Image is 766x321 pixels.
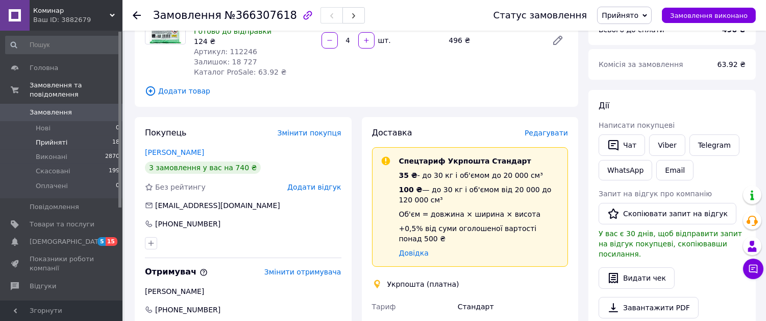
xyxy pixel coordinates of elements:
[36,181,68,191] span: Оплачені
[278,129,341,137] span: Змінити покупця
[399,209,560,219] div: Об'єм = довжина × ширина × висота
[649,134,685,156] a: Viber
[116,181,119,191] span: 0
[154,305,221,315] span: [PHONE_NUMBER]
[722,26,746,34] b: 496 ₴
[30,63,58,73] span: Головна
[743,259,763,279] button: Чат з покупцем
[456,297,570,316] div: Стандарт
[599,297,699,318] a: Завантажити PDF
[194,68,286,76] span: Каталог ProSale: 63.92 ₴
[399,170,560,180] div: - до 30 кг і об'ємом до 20 000 см³
[599,60,683,68] span: Комісія за замовлення
[145,286,341,296] div: [PERSON_NAME]
[287,183,341,191] span: Додати відгук
[30,255,94,273] span: Показники роботи компанії
[656,160,694,180] button: Email
[376,35,392,45] div: шт.
[36,124,51,133] span: Нові
[399,223,560,244] div: +0,5% від суми оголошеної вартості понад 500 ₴
[145,267,208,277] span: Отримувач
[689,134,739,156] a: Telegram
[36,138,67,147] span: Прийняті
[599,190,712,198] span: Запит на відгук про компанію
[493,10,587,20] div: Статус замовлення
[372,128,412,137] span: Доставка
[153,9,221,21] span: Замовлення
[399,171,417,179] span: 35 ₴
[599,160,652,180] a: WhatsApp
[599,203,736,224] button: Скопіювати запит на відгук
[599,101,609,110] span: Дії
[194,58,257,66] span: Залишок: 18 727
[30,299,57,308] span: Покупці
[194,36,313,47] div: 124 ₴
[109,167,119,176] span: 199
[399,186,423,194] span: 100 ₴
[399,185,560,205] div: — до 30 кг і об'ємом від 20 000 до 120 000 см³
[33,6,110,15] span: Коминар
[599,26,664,34] span: Всього до сплати
[30,237,105,246] span: [DEMOGRAPHIC_DATA]
[36,152,67,162] span: Виконані
[116,124,119,133] span: 0
[399,249,429,257] a: Довідка
[30,282,56,291] span: Відгуки
[372,303,396,311] span: Тариф
[670,12,748,19] span: Замовлення виконано
[599,267,675,289] button: Видати чек
[145,148,204,156] a: [PERSON_NAME]
[97,237,106,246] span: 5
[145,85,568,97] span: Додати товар
[385,279,462,289] div: Укрпошта (платна)
[155,183,206,191] span: Без рейтингу
[194,48,257,56] span: Артикул: 112246
[602,11,638,19] span: Прийнято
[105,152,119,162] span: 2870
[30,220,94,229] span: Товари та послуги
[112,138,119,147] span: 18
[548,30,568,51] a: Редагувати
[106,237,117,246] span: 15
[599,121,675,129] span: Написати покупцеві
[36,167,70,176] span: Скасовані
[599,230,742,258] span: У вас є 30 днів, щоб відправити запит на відгук покупцеві, скопіювавши посилання.
[264,268,341,276] span: Змінити отримувача
[155,201,280,210] span: [EMAIL_ADDRESS][DOMAIN_NAME]
[662,8,756,23] button: Замовлення виконано
[33,15,122,25] div: Ваш ID: 3882679
[30,108,72,117] span: Замовлення
[145,162,261,174] div: 3 замовлення у вас на 740 ₴
[5,36,120,54] input: Пошук
[718,60,746,68] span: 63.92 ₴
[133,10,141,20] div: Повернутися назад
[225,9,297,21] span: №366307618
[154,219,221,229] div: [PHONE_NUMBER]
[145,128,187,137] span: Покупець
[525,129,568,137] span: Редагувати
[599,134,645,156] button: Чат
[399,157,531,165] span: Спецтариф Укрпошта Стандарт
[30,81,122,99] span: Замовлення та повідомлення
[30,202,79,212] span: Повідомлення
[194,27,271,35] span: Готово до відправки
[444,33,543,48] div: 496 ₴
